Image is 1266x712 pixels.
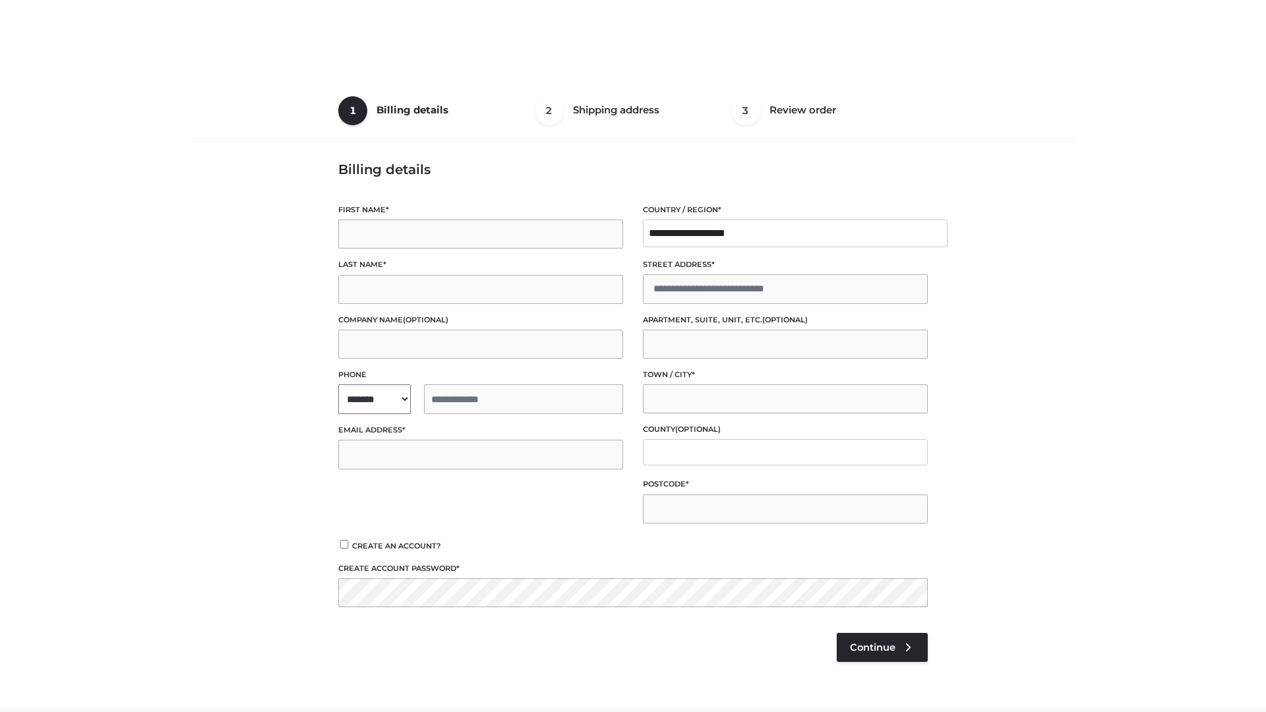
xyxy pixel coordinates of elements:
span: Shipping address [573,104,659,116]
span: (optional) [675,425,721,434]
label: Apartment, suite, unit, etc. [643,314,928,326]
span: (optional) [762,315,808,324]
span: Review order [769,104,836,116]
label: Last name [338,258,623,271]
label: Postcode [643,478,928,490]
span: (optional) [403,315,448,324]
label: Town / City [643,369,928,381]
label: County [643,423,928,436]
label: Email address [338,424,623,436]
label: Country / Region [643,204,928,216]
h3: Billing details [338,162,928,177]
a: Continue [837,633,928,662]
span: 2 [535,96,564,125]
label: Phone [338,369,623,381]
span: Create an account? [352,541,441,550]
input: Create an account? [338,540,350,549]
label: First name [338,204,623,216]
label: Create account password [338,562,928,575]
span: Continue [850,641,895,653]
label: Street address [643,258,928,271]
label: Company name [338,314,623,326]
span: 1 [338,96,367,125]
span: 3 [731,96,760,125]
span: Billing details [377,104,448,116]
